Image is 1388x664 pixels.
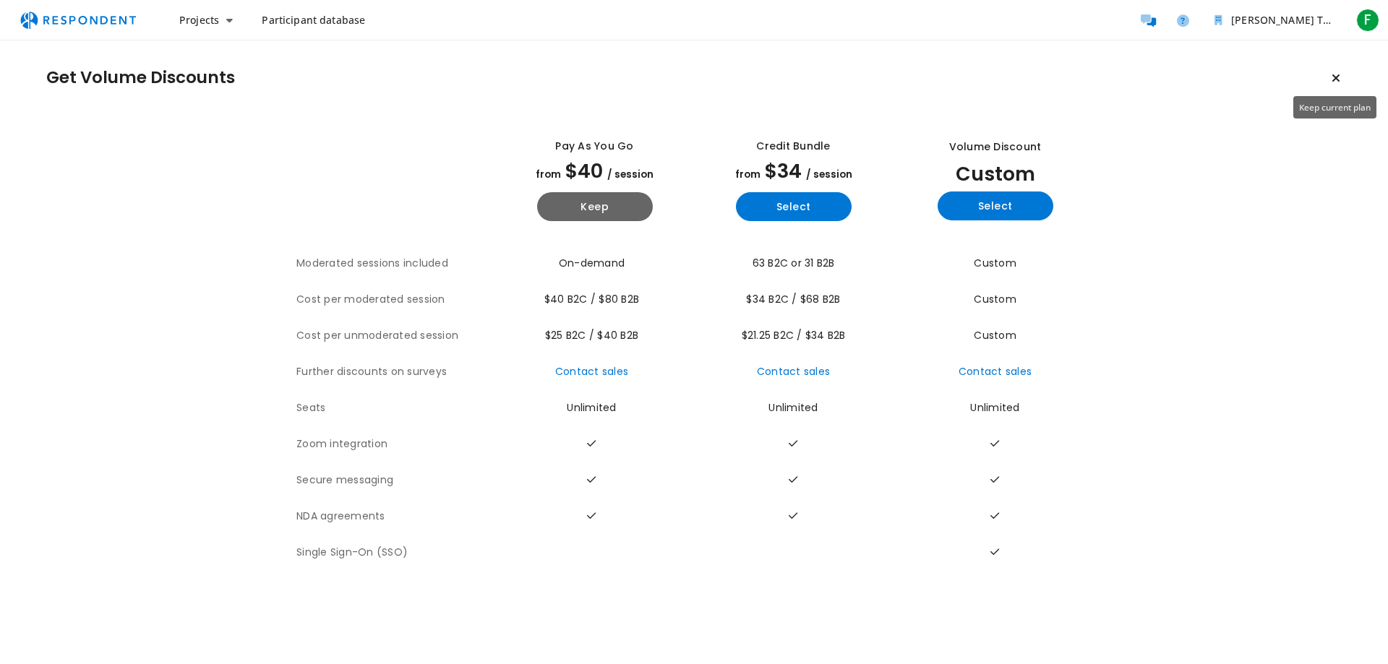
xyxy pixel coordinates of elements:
[1203,7,1348,33] button: Fernando Vargas Team
[756,139,830,154] div: Credit Bundle
[565,158,603,184] span: $40
[753,256,835,270] span: 63 B2C or 31 B2B
[567,400,616,415] span: Unlimited
[46,68,235,88] h1: Get Volume Discounts
[179,13,219,27] span: Projects
[1134,6,1162,35] a: Message participants
[296,426,495,462] th: Zoom integration
[296,282,495,318] th: Cost per moderated session
[1356,9,1379,32] span: F
[296,246,495,282] th: Moderated sessions included
[746,292,840,306] span: $34 B2C / $68 B2B
[296,499,495,535] th: NDA agreements
[537,192,653,221] button: Keep current yearly payg plan
[735,168,761,181] span: from
[555,364,628,379] a: Contact sales
[757,364,830,379] a: Contact sales
[296,318,495,354] th: Cost per unmoderated session
[959,364,1032,379] a: Contact sales
[768,400,818,415] span: Unlimited
[970,400,1019,415] span: Unlimited
[956,160,1035,187] span: Custom
[938,191,1053,220] button: Select yearly custom_static plan
[742,328,846,342] span: $21.25 B2C / $34 B2B
[974,292,1016,306] span: Custom
[974,328,1016,342] span: Custom
[1299,101,1371,113] span: Keep current plan
[806,168,852,181] span: / session
[168,7,244,33] button: Projects
[765,158,802,184] span: $34
[536,168,561,181] span: from
[1231,13,1345,27] span: [PERSON_NAME] Team
[12,7,145,34] img: respondent-logo.png
[296,354,495,390] th: Further discounts on surveys
[607,168,654,181] span: / session
[296,390,495,426] th: Seats
[250,7,377,33] a: Participant database
[736,192,852,221] button: Select yearly basic plan
[544,292,639,306] span: $40 B2C / $80 B2B
[1353,7,1382,33] button: F
[262,13,365,27] span: Participant database
[559,256,625,270] span: On-demand
[949,139,1042,155] div: Volume Discount
[545,328,638,342] span: $25 B2C / $40 B2B
[555,139,633,154] div: Pay as you go
[1168,6,1197,35] a: Help and support
[1321,64,1350,92] button: Keep current plan
[974,256,1016,270] span: Custom
[296,535,495,571] th: Single Sign-On (SSO)
[296,462,495,499] th: Secure messaging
